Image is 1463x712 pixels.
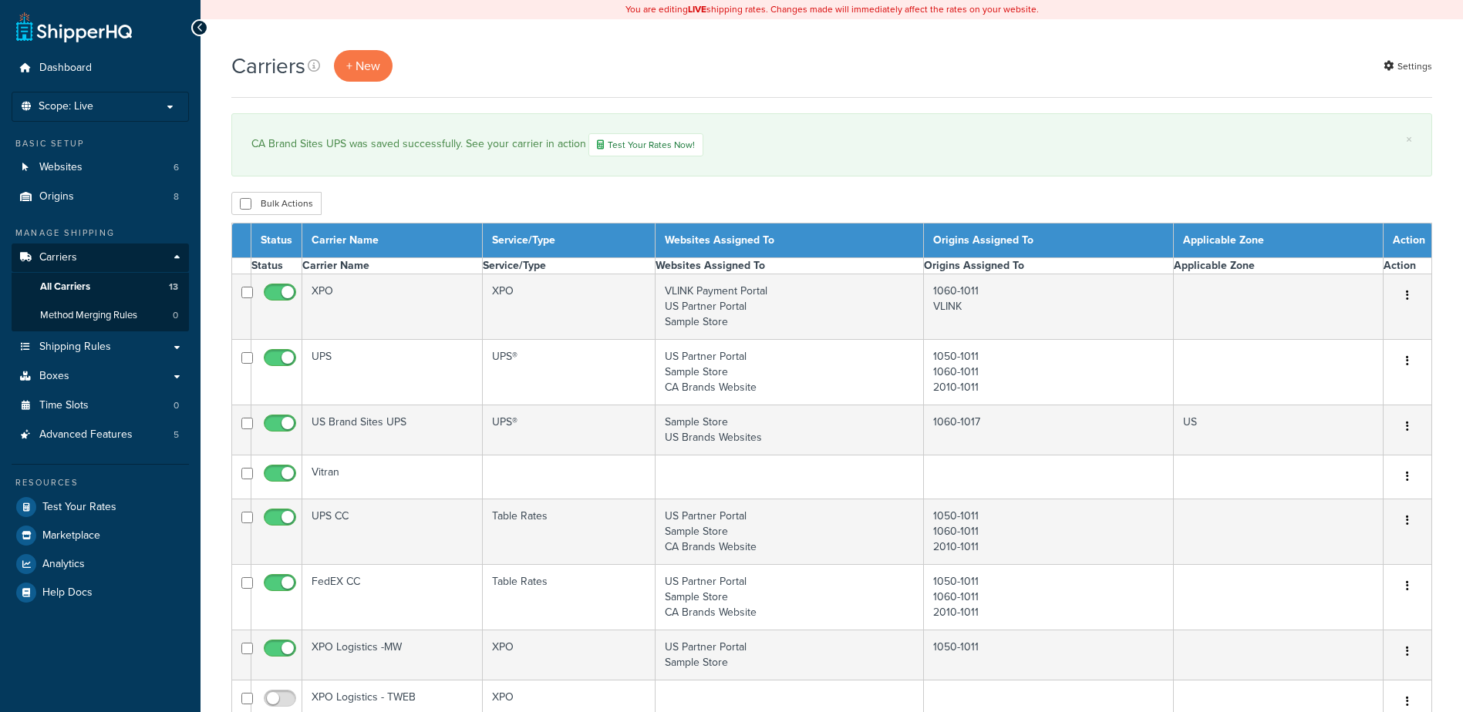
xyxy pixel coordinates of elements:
[302,630,483,680] td: XPO Logistics -MW
[483,499,656,565] td: Table Rates
[12,273,189,301] a: All Carriers 13
[42,529,100,542] span: Marketplace
[40,309,137,322] span: Method Merging Rules
[655,405,924,455] td: Sample Store US Brands Websites
[12,421,189,449] a: Advanced Features 5
[12,391,189,420] a: Time Slots 0
[588,133,703,156] a: Test Your Rates Now!
[483,630,656,680] td: XPO
[12,391,189,420] li: Time Slots
[12,301,189,330] a: Method Merging Rules 0
[12,301,189,330] li: Method Merging Rules
[12,333,189,361] a: Shipping Rules
[1174,405,1384,455] td: US
[924,340,1174,405] td: 1050-1011 1060-1011 2010-1011
[12,421,189,449] li: Advanced Features
[302,274,483,340] td: XPO
[1384,223,1432,258] th: Action
[655,340,924,405] td: US Partner Portal Sample Store CA Brands Website
[483,340,656,405] td: UPS®
[924,499,1174,565] td: 1050-1011 1060-1011 2010-1011
[302,223,483,258] th: Carrier Name
[1174,223,1384,258] th: Applicable Zone
[39,370,69,383] span: Boxes
[1384,55,1432,77] a: Settings
[12,579,189,606] a: Help Docs
[655,258,924,274] th: Websites Assigned To
[1384,258,1432,274] th: Action
[231,192,322,215] button: Bulk Actions
[12,183,189,211] a: Origins 8
[12,273,189,301] li: All Carriers
[302,340,483,405] td: UPS
[39,190,74,203] span: Origins
[174,428,179,442] span: 5
[42,501,116,514] span: Test Your Rates
[12,183,189,211] li: Origins
[12,362,189,391] a: Boxes
[174,190,179,203] span: 8
[483,565,656,630] td: Table Rates
[483,274,656,340] td: XPO
[39,399,89,412] span: Time Slots
[924,565,1174,630] td: 1050-1011 1060-1011 2010-1011
[39,428,133,442] span: Advanced Features
[173,309,178,322] span: 0
[483,258,656,274] th: Service/Type
[12,137,189,150] div: Basic Setup
[174,161,179,174] span: 6
[302,499,483,565] td: UPS CC
[655,565,924,630] td: US Partner Portal Sample Store CA Brands Website
[40,280,90,294] span: All Carriers
[334,50,393,82] a: + New
[12,493,189,521] a: Test Your Rates
[924,405,1174,455] td: 1060-1017
[251,133,1412,156] div: CA Brand Sites UPS was saved successfully. See your carrier in action
[12,550,189,578] a: Analytics
[1406,133,1412,146] a: ×
[655,274,924,340] td: VLINK Payment Portal US Partner Portal Sample Store
[16,12,132,42] a: ShipperHQ Home
[483,223,656,258] th: Service/Type
[39,251,77,264] span: Carriers
[39,161,83,174] span: Websites
[39,62,92,75] span: Dashboard
[483,405,656,455] td: UPS®
[12,227,189,240] div: Manage Shipping
[12,243,189,331] li: Carriers
[169,280,178,294] span: 13
[924,258,1174,274] th: Origins Assigned To
[12,54,189,82] a: Dashboard
[1174,258,1384,274] th: Applicable Zone
[12,522,189,549] a: Marketplace
[12,153,189,182] a: Websites 6
[302,405,483,455] td: US Brand Sites UPS
[174,399,179,412] span: 0
[655,630,924,680] td: US Partner Portal Sample Store
[251,223,302,258] th: Status
[12,243,189,272] a: Carriers
[302,455,483,499] td: Vitran
[39,100,93,113] span: Scope: Live
[924,274,1174,340] td: 1060-1011 VLINK
[251,258,302,274] th: Status
[302,258,483,274] th: Carrier Name
[12,476,189,489] div: Resources
[302,565,483,630] td: FedEX CC
[655,499,924,565] td: US Partner Portal Sample Store CA Brands Website
[39,341,111,354] span: Shipping Rules
[924,630,1174,680] td: 1050-1011
[42,558,85,571] span: Analytics
[42,586,93,599] span: Help Docs
[924,223,1174,258] th: Origins Assigned To
[12,153,189,182] li: Websites
[688,2,706,16] b: LIVE
[231,51,305,81] h1: Carriers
